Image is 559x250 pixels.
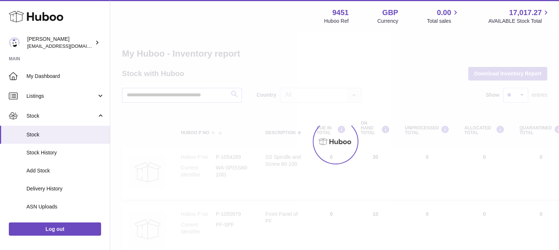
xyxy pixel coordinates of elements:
span: Add Stock [26,167,104,174]
a: 17,017.27 AVAILABLE Stock Total [488,8,550,25]
span: Delivery History [26,185,104,192]
div: [PERSON_NAME] [27,36,93,50]
span: Total sales [427,18,459,25]
a: 0.00 Total sales [427,8,459,25]
span: My Dashboard [26,73,104,80]
span: Listings [26,93,97,100]
span: ASN Uploads [26,203,104,210]
span: 0.00 [437,8,451,18]
img: internalAdmin-9451@internal.huboo.com [9,37,20,48]
span: Stock History [26,149,104,156]
span: AVAILABLE Stock Total [488,18,550,25]
strong: 9451 [332,8,349,18]
span: Stock [26,131,104,138]
span: Stock [26,113,97,119]
strong: GBP [382,8,398,18]
div: Huboo Ref [324,18,349,25]
span: 17,017.27 [509,8,542,18]
div: Currency [377,18,398,25]
a: Log out [9,222,101,236]
span: [EMAIL_ADDRESS][DOMAIN_NAME] [27,43,108,49]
